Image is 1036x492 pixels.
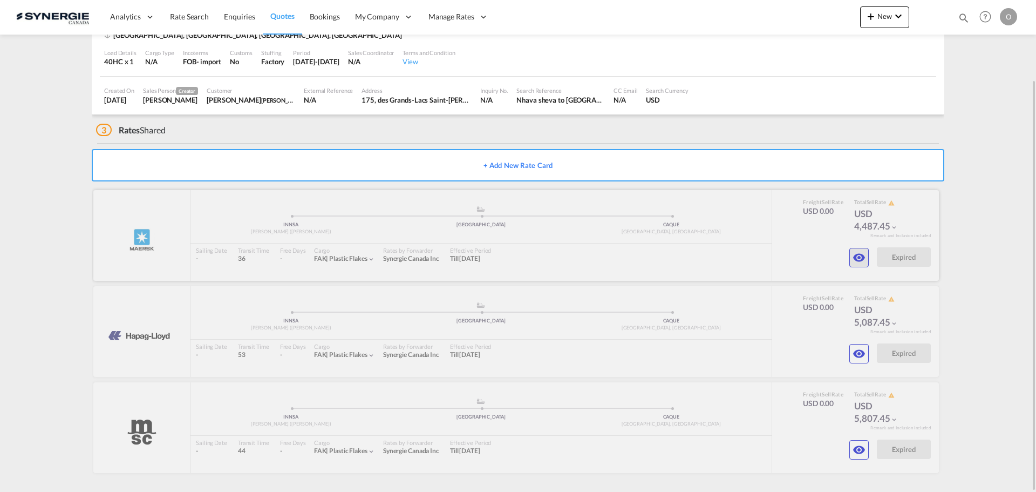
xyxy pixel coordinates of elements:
[176,87,198,95] span: Creator
[207,95,295,105] div: David Paquet
[145,49,174,57] div: Cargo Type
[976,8,1000,27] div: Help
[362,95,472,105] div: 175, des Grands-Lacs Saint-Augustin-de-Desmaures (Québec) Canada G3A 2K8
[196,57,221,66] div: - import
[119,125,140,135] span: Rates
[143,86,198,95] div: Sales Person
[849,344,869,363] button: icon-eye
[207,86,295,95] div: Customer
[480,86,508,95] div: Inquiry No.
[104,49,137,57] div: Load Details
[145,57,174,66] div: N/A
[403,49,455,57] div: Terms and Condition
[614,86,637,95] div: CC Email
[849,248,869,267] button: icon-eye
[183,57,196,66] div: FOB
[304,86,353,95] div: External Reference
[261,49,284,57] div: Stuffing
[853,347,865,360] md-icon: icon-eye
[16,5,89,29] img: 1f56c880d42311ef80fc7dca854c8e59.png
[646,95,689,105] div: USD
[892,10,905,23] md-icon: icon-chevron-down
[958,12,970,24] md-icon: icon-magnify
[110,11,141,22] span: Analytics
[853,251,865,264] md-icon: icon-eye
[310,12,340,21] span: Bookings
[860,6,909,28] button: icon-plus 400-fgNewicon-chevron-down
[646,86,689,95] div: Search Currency
[104,57,137,66] div: 40HC x 1
[480,95,508,105] div: N/A
[261,57,284,66] div: Factory Stuffing
[104,86,134,95] div: Created On
[516,86,605,95] div: Search Reference
[403,57,455,66] div: View
[170,12,209,21] span: Rate Search
[348,49,394,57] div: Sales Coordinator
[104,30,405,40] div: CAQUE, Quebec City, QC, Americas
[428,11,474,22] span: Manage Rates
[183,49,221,57] div: Incoterms
[304,95,353,105] div: N/A
[849,440,869,460] button: icon-eye
[976,8,994,26] span: Help
[958,12,970,28] div: icon-magnify
[230,49,253,57] div: Customs
[92,149,944,181] button: + Add New Rate Card
[270,11,294,21] span: Quotes
[261,96,306,104] span: [PERSON_NAME]
[143,95,198,105] div: Karen Mercier
[230,57,253,66] div: No
[614,95,637,105] div: N/A
[348,57,394,66] div: N/A
[224,12,255,21] span: Enquiries
[362,86,472,95] div: Address
[96,124,166,136] div: Shared
[864,10,877,23] md-icon: icon-plus 400-fg
[1000,8,1017,25] div: O
[864,12,905,21] span: New
[355,11,399,22] span: My Company
[293,57,339,66] div: 31 Aug 2025
[96,124,112,136] span: 3
[853,443,865,456] md-icon: icon-eye
[293,49,339,57] div: Period
[104,95,134,105] div: 18 Aug 2025
[516,95,605,105] div: Nhava sheva to Montreal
